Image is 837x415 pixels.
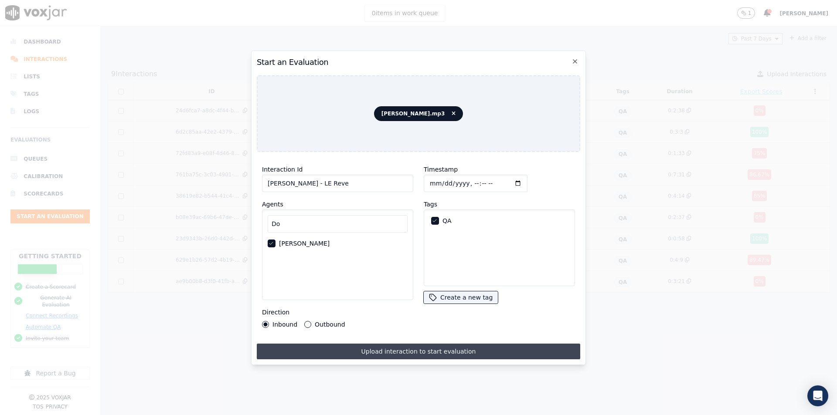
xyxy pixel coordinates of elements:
div: Open Intercom Messenger [807,385,828,406]
label: Interaction Id [262,166,303,173]
label: Tags [424,201,437,208]
h2: Start an Evaluation [257,56,580,68]
input: Search Agents... [268,215,408,233]
span: [PERSON_NAME].mp3 [374,106,463,121]
label: QA [442,218,452,224]
label: [PERSON_NAME] [279,240,330,246]
label: Direction [262,309,289,316]
button: Create a new tag [424,291,498,304]
label: Inbound [272,321,297,327]
button: Upload interaction to start evaluation [257,344,580,359]
label: Timestamp [424,166,458,173]
label: Outbound [315,321,345,327]
input: reference id, file name, etc [262,175,413,192]
label: Agents [262,201,283,208]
